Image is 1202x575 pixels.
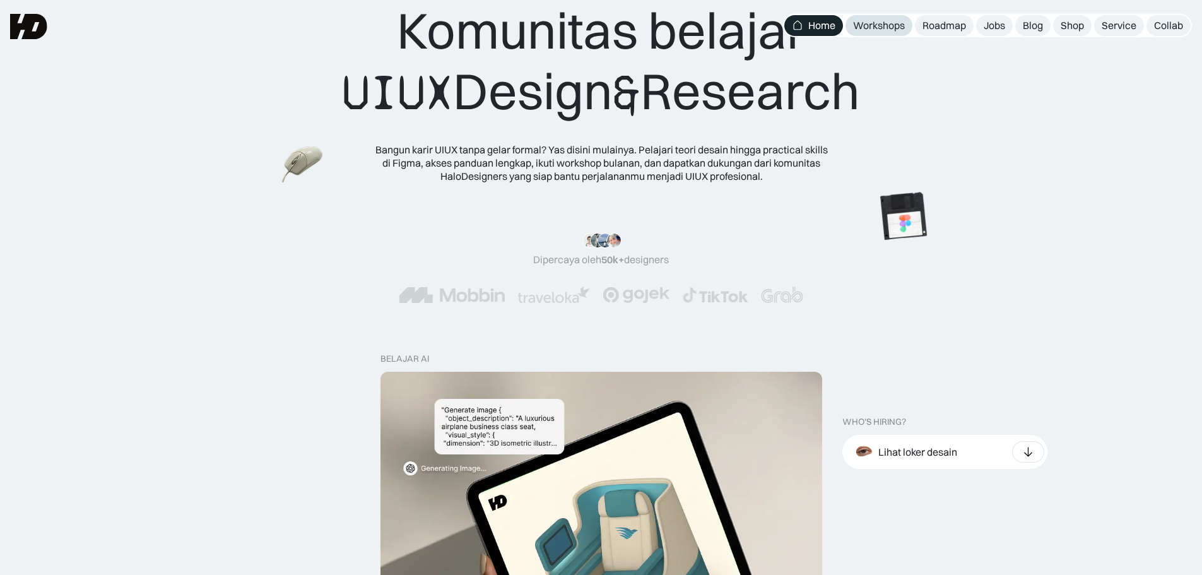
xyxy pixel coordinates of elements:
[878,446,957,459] div: Lihat loker desain
[1015,15,1051,36] a: Blog
[1102,19,1136,32] div: Service
[533,253,669,266] div: Dipercaya oleh designers
[984,19,1005,32] div: Jobs
[784,15,843,36] a: Home
[1053,15,1092,36] a: Shop
[1154,19,1183,32] div: Collab
[808,19,835,32] div: Home
[915,15,974,36] a: Roadmap
[1094,15,1144,36] a: Service
[853,19,905,32] div: Workshops
[846,15,912,36] a: Workshops
[922,19,966,32] div: Roadmap
[380,353,429,364] div: belajar ai
[842,417,906,427] div: WHO’S HIRING?
[1023,19,1043,32] div: Blog
[1146,15,1191,36] a: Collab
[613,62,640,123] span: &
[976,15,1013,36] a: Jobs
[1061,19,1084,32] div: Shop
[601,253,624,266] span: 50k+
[342,62,453,123] span: UIUX
[374,143,828,182] div: Bangun karir UIUX tanpa gelar formal? Yas disini mulainya. Pelajari teori desain hingga practical...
